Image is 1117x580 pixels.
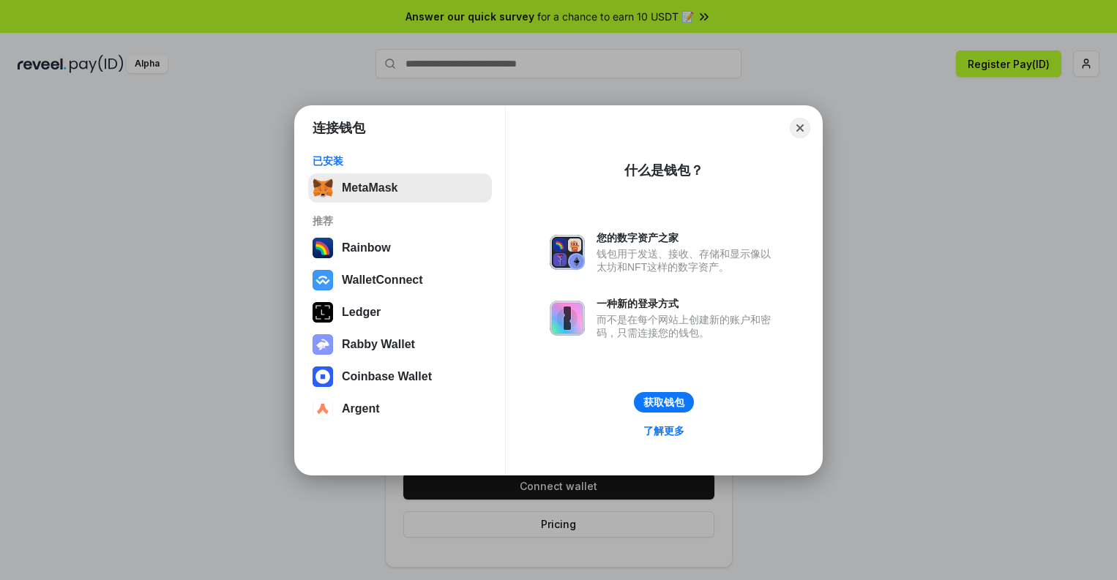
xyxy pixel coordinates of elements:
img: svg+xml,%3Csvg%20xmlns%3D%22http%3A%2F%2Fwww.w3.org%2F2000%2Fsvg%22%20fill%3D%22none%22%20viewBox... [550,235,585,270]
div: 了解更多 [643,424,684,437]
button: WalletConnect [308,265,492,295]
div: 而不是在每个网站上创建新的账户和密码，只需连接您的钱包。 [597,313,778,339]
img: svg+xml,%3Csvg%20xmlns%3D%22http%3A%2F%2Fwww.w3.org%2F2000%2Fsvg%22%20fill%3D%22none%22%20viewBox... [550,301,585,336]
button: Rainbow [308,233,492,263]
img: svg+xml,%3Csvg%20width%3D%2228%22%20height%3D%2228%22%20viewBox%3D%220%200%2028%2028%22%20fill%3D... [313,270,333,290]
div: 推荐 [313,214,487,227]
img: svg+xml,%3Csvg%20fill%3D%22none%22%20height%3D%2233%22%20viewBox%3D%220%200%2035%2033%22%20width%... [313,178,333,198]
div: 已安装 [313,154,487,167]
button: MetaMask [308,173,492,203]
div: Ledger [342,306,381,319]
a: 了解更多 [635,421,693,440]
button: Close [790,118,810,138]
div: Rainbow [342,241,391,255]
div: Argent [342,402,380,415]
button: Ledger [308,298,492,327]
h1: 连接钱包 [313,119,365,137]
div: Rabby Wallet [342,338,415,351]
button: Rabby Wallet [308,330,492,359]
div: 钱包用于发送、接收、存储和显示像以太坊和NFT这样的数字资产。 [597,247,778,274]
div: WalletConnect [342,274,423,287]
img: svg+xml,%3Csvg%20width%3D%2228%22%20height%3D%2228%22%20viewBox%3D%220%200%2028%2028%22%20fill%3D... [313,399,333,419]
div: MetaMask [342,181,397,195]
img: svg+xml,%3Csvg%20width%3D%2228%22%20height%3D%2228%22%20viewBox%3D%220%200%2028%2028%22%20fill%3D... [313,366,333,387]
img: svg+xml,%3Csvg%20xmlns%3D%22http%3A%2F%2Fwww.w3.org%2F2000%2Fsvg%22%20width%3D%2228%22%20height%3... [313,302,333,323]
img: svg+xml,%3Csvg%20xmlns%3D%22http%3A%2F%2Fwww.w3.org%2F2000%2Fsvg%22%20fill%3D%22none%22%20viewBox... [313,334,333,355]
div: 一种新的登录方式 [597,297,778,310]
div: Coinbase Wallet [342,370,432,383]
button: Coinbase Wallet [308,362,492,391]
img: svg+xml,%3Csvg%20width%3D%22120%22%20height%3D%22120%22%20viewBox%3D%220%200%20120%20120%22%20fil... [313,238,333,258]
button: 获取钱包 [634,392,694,413]
div: 您的数字资产之家 [597,231,778,244]
button: Argent [308,394,492,423]
div: 什么是钱包？ [624,162,703,179]
div: 获取钱包 [643,396,684,409]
